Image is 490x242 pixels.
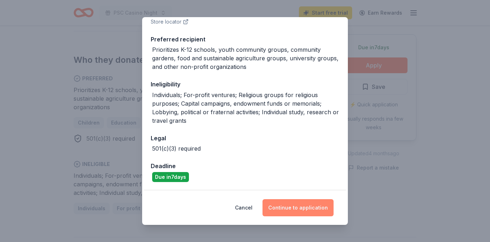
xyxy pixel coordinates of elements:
div: Due in 7 days [152,172,189,182]
div: Ineligibility [151,80,339,89]
div: Prioritizes K-12 schools, youth community groups, community gardens, food and sustainable agricul... [152,45,339,71]
div: Individuals; For-profit ventures; Religious groups for religious purposes; Capital campaigns, end... [152,91,339,125]
div: Legal [151,133,339,143]
button: Cancel [235,199,252,216]
button: Store locator [151,17,189,26]
div: Preferred recipient [151,35,339,44]
div: Deadline [151,161,339,171]
button: Continue to application [262,199,334,216]
div: 501(c)(3) required [152,144,201,153]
